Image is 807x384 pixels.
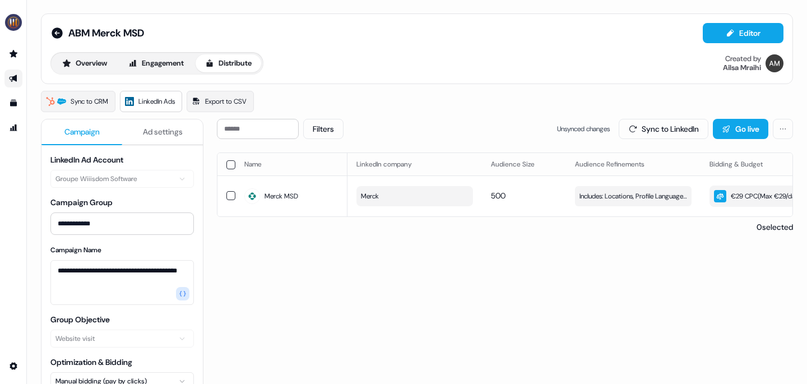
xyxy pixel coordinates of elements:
[4,70,22,87] a: Go to outbound experience
[71,96,108,107] span: Sync to CRM
[619,119,708,139] button: Sync to LinkedIn
[50,246,101,255] label: Campaign Name
[235,153,347,175] th: Name
[205,96,247,107] span: Export to CSV
[482,153,566,175] th: Audience Size
[50,314,110,325] label: Group Objective
[752,221,793,233] p: 0 selected
[265,191,298,202] span: Merck MSD
[53,54,117,72] button: Overview
[725,54,761,63] div: Created by
[766,54,783,72] img: Ailsa
[68,26,144,40] span: ABM Merck MSD
[50,197,113,207] label: Campaign Group
[557,123,610,135] span: Unsynced changes
[187,91,254,112] a: Export to CSV
[4,357,22,375] a: Go to integrations
[347,153,482,175] th: LinkedIn company
[703,29,783,40] a: Editor
[41,91,115,112] a: Sync to CRM
[713,119,768,139] button: Go live
[50,357,132,367] label: Optimization & Bidding
[120,91,182,112] a: LinkedIn Ads
[196,54,261,72] button: Distribute
[361,191,379,202] span: Merck
[491,191,505,201] span: 500
[703,23,783,43] button: Editor
[575,186,692,206] button: Includes: Locations, Profile Language, Job Titles
[773,119,793,139] button: More actions
[566,153,701,175] th: Audience Refinements
[64,126,100,137] span: Campaign
[119,54,193,72] button: Engagement
[579,191,687,202] span: Includes: Locations, Profile Language, Job Titles
[356,186,473,206] button: Merck
[303,119,344,139] button: Filters
[4,119,22,137] a: Go to attribution
[143,126,183,137] span: Ad settings
[50,155,123,165] label: LinkedIn Ad Account
[4,94,22,112] a: Go to templates
[714,190,801,202] div: €29 CPC ( Max €29/day )
[723,63,761,72] div: Ailsa Mraihi
[4,45,22,63] a: Go to prospects
[138,96,175,107] span: LinkedIn Ads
